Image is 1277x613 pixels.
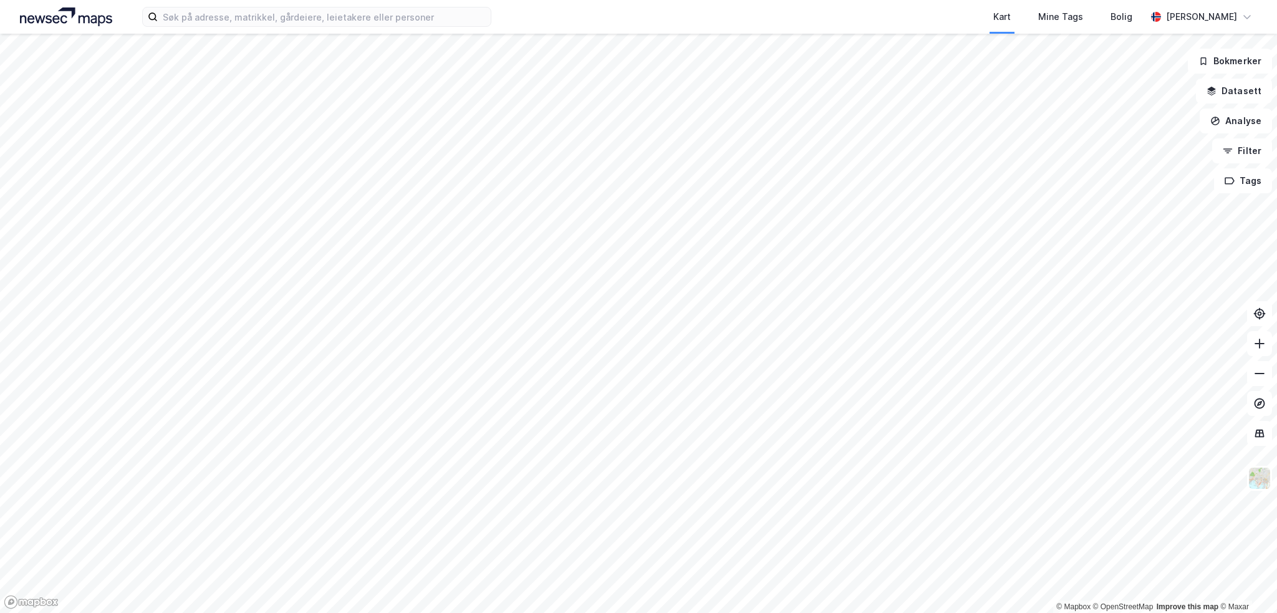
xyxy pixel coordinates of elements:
[1212,138,1272,163] button: Filter
[1056,602,1091,611] a: Mapbox
[1157,602,1218,611] a: Improve this map
[158,7,491,26] input: Søk på adresse, matrikkel, gårdeiere, leietakere eller personer
[1215,553,1277,613] iframe: Chat Widget
[1196,79,1272,104] button: Datasett
[1200,109,1272,133] button: Analyse
[993,9,1011,24] div: Kart
[1038,9,1083,24] div: Mine Tags
[20,7,112,26] img: logo.a4113a55bc3d86da70a041830d287a7e.svg
[1188,49,1272,74] button: Bokmerker
[1166,9,1237,24] div: [PERSON_NAME]
[1248,466,1271,490] img: Z
[1214,168,1272,193] button: Tags
[1093,602,1154,611] a: OpenStreetMap
[1111,9,1132,24] div: Bolig
[4,595,59,609] a: Mapbox homepage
